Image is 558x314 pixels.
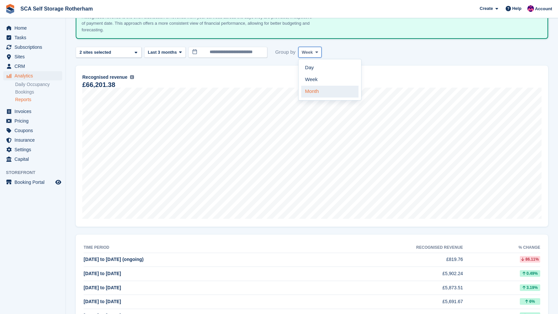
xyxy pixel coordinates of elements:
a: Day [301,62,359,74]
a: menu [3,145,62,154]
span: Coupons [14,126,54,135]
a: Bookings [15,89,62,95]
a: menu [3,107,62,116]
span: Invoices [14,107,54,116]
p: Recognised revenue is the even distribution of revenue from your services across the days they ar... [82,14,312,33]
span: Subscriptions [14,43,54,52]
a: SCA Self Storage Rotherham [18,3,95,14]
div: 86.11% [520,256,540,263]
span: Account [535,6,552,12]
img: stora-icon-8386f47178a22dfd0bd8f6a31ec36ba5ce8667c1dd55bd0f319d3a0aa187defe.svg [5,4,15,14]
span: CRM [14,62,54,71]
a: Week [301,74,359,86]
a: menu [3,23,62,33]
td: £819.76 [297,253,463,267]
span: Settings [14,145,54,154]
th: Recognised revenue [297,243,463,253]
a: menu [3,155,62,164]
button: Last 3 months [144,47,186,58]
a: menu [3,52,62,61]
span: Storefront [6,169,66,176]
span: Last 3 months [148,49,177,56]
span: Home [14,23,54,33]
span: [DATE] to [DATE] [84,299,121,304]
a: menu [3,43,62,52]
a: Month [301,86,359,98]
div: 6% [520,298,540,305]
a: menu [3,116,62,126]
span: Insurance [14,135,54,145]
td: £5,873.51 [297,281,463,295]
a: menu [3,33,62,42]
div: £66,201.38 [82,82,115,88]
span: [DATE] to [DATE] [84,285,121,290]
span: Tasks [14,33,54,42]
span: Pricing [14,116,54,126]
span: Analytics [14,71,54,80]
td: £5,691.67 [297,295,463,309]
a: menu [3,126,62,135]
a: Daily Occupancy [15,81,62,88]
span: Capital [14,155,54,164]
span: Help [512,5,521,12]
a: menu [3,135,62,145]
div: 2 sites selected [78,49,114,56]
a: Reports [15,97,62,103]
span: Group by [275,47,296,58]
img: icon-info-grey-7440780725fd019a000dd9b08b2336e03edf1995a4989e88bcd33f0948082b44.svg [130,75,134,79]
a: Preview store [54,178,62,186]
span: Recognised revenue [82,74,127,81]
div: 3.19% [520,284,540,291]
span: Booking Portal [14,178,54,187]
a: menu [3,71,62,80]
th: Time period [84,243,297,253]
div: 0.49% [520,270,540,277]
button: Week [298,47,322,58]
span: Sites [14,52,54,61]
img: Sam Chapman [527,5,534,12]
th: % change [463,243,540,253]
span: Week [302,49,313,56]
td: £5,902.24 [297,267,463,281]
span: [DATE] to [DATE] (ongoing) [84,257,144,262]
span: Create [480,5,493,12]
a: menu [3,62,62,71]
a: menu [3,178,62,187]
span: [DATE] to [DATE] [84,271,121,276]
